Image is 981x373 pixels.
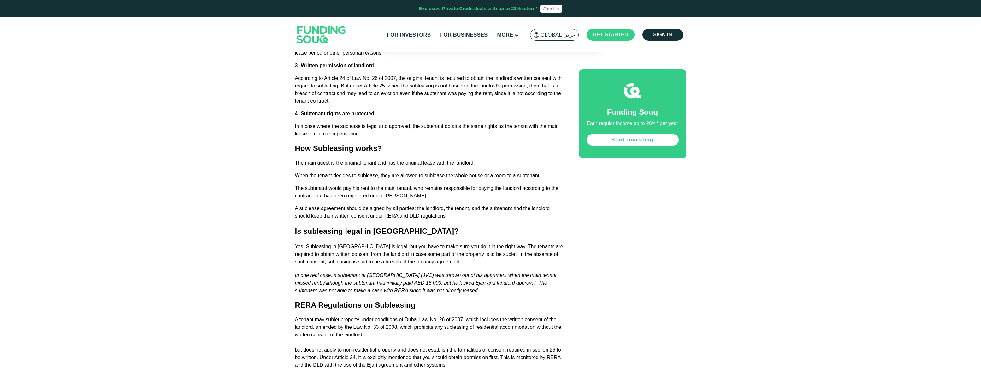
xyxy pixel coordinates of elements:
a: For Investors [386,30,433,40]
div: Earn regular income up to 26%* per year [587,120,678,127]
span: Yes, Subleasing in [GEOGRAPHIC_DATA] is legal, but you have to make sure you do it in the right w... [295,244,563,264]
span: Global عربي [541,31,575,39]
span: Get started [593,32,628,37]
img: Logo [290,19,352,51]
span: The reasons that drive tenants to sublease could be financial constraints, failure to occupy the ... [295,43,563,56]
span: When the tenant decides to sublease, they are allowed to sublease the whole house or a room to a ... [295,173,541,178]
div: Exclusive Private Credit deals with up to 23% return* [419,5,538,12]
span: 4- Subtenant rights are protected [295,111,375,116]
span: Funding Souq [607,108,658,116]
span: According to Article 24 of Law No. 26 of 2007, the original tenant is required to obtain the land... [295,75,562,104]
span: 3- Written permission of landlord [295,63,374,68]
a: For Businesses [439,30,489,40]
span: In one real case, a subtenant at [GEOGRAPHIC_DATA] (JVC) was thrown out of his apartment when the... [295,273,557,293]
span: RERA Regulations on Subleasing [295,301,416,309]
a: Sign Up [540,5,562,13]
img: SA Flag [534,32,539,38]
span: Is subleasing legal in [GEOGRAPHIC_DATA]? [295,227,459,235]
span: Sign in [653,32,672,37]
span: The subtenant would pay his rent to the main tenant, who remains responsible for paying the landl... [295,185,558,198]
span: A tenant may sublet property under conditions of Dubai Law No. 26 of 2007, which includes the wri... [295,317,561,368]
span: In a case where the sublease is legal and approved, the subtenant obtains the same rights as the ... [295,123,559,136]
span: A sublease agreement should be signed by all parties: the landlord, the tenant, and the subtenant... [295,206,550,219]
span: The main guest is the original tenant and has the original lease with the landlord. [295,160,475,165]
span: More [497,32,513,38]
span: How Subleasing works? [295,144,382,153]
img: fsicon [624,82,641,99]
a: Start investing [587,134,679,146]
a: Sign in [642,29,683,41]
